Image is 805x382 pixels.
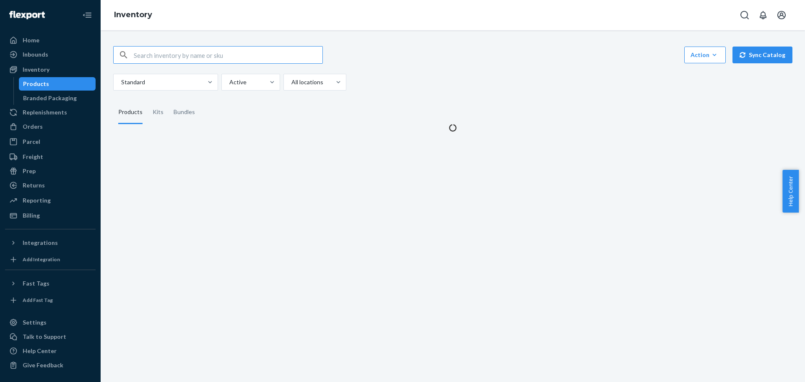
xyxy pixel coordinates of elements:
div: Add Integration [23,256,60,263]
div: Home [23,36,39,44]
button: Open Search Box [736,7,753,23]
div: Kits [153,101,164,124]
div: Add Fast Tag [23,296,53,304]
div: Settings [23,318,47,327]
button: Open notifications [755,7,771,23]
a: Returns [5,179,96,192]
div: Reporting [23,196,51,205]
a: Inventory [114,10,152,19]
button: Fast Tags [5,277,96,290]
button: Open account menu [773,7,790,23]
a: Branded Packaging [19,91,96,105]
div: Products [118,101,143,124]
button: Integrations [5,236,96,249]
div: Prep [23,167,36,175]
div: Orders [23,122,43,131]
a: Reporting [5,194,96,207]
div: Branded Packaging [23,94,77,102]
div: Billing [23,211,40,220]
input: Standard [120,78,121,86]
button: Close Navigation [79,7,96,23]
div: Action [691,51,719,59]
div: Replenishments [23,108,67,117]
div: Give Feedback [23,361,63,369]
a: Orders [5,120,96,133]
div: Talk to Support [23,333,66,341]
input: Search inventory by name or sku [134,47,322,63]
a: Inbounds [5,48,96,61]
ol: breadcrumbs [107,3,159,27]
div: Integrations [23,239,58,247]
a: Add Fast Tag [5,294,96,307]
a: Inventory [5,63,96,76]
button: Help Center [782,170,799,213]
div: Parcel [23,138,40,146]
a: Products [19,77,96,91]
a: Home [5,34,96,47]
a: Freight [5,150,96,164]
div: Inventory [23,65,49,74]
input: All locations [291,78,291,86]
button: Give Feedback [5,359,96,372]
div: Products [23,80,49,88]
a: Help Center [5,344,96,358]
div: Bundles [174,101,195,124]
div: Inbounds [23,50,48,59]
a: Parcel [5,135,96,148]
a: Billing [5,209,96,222]
img: Flexport logo [9,11,45,19]
div: Fast Tags [23,279,49,288]
button: Talk to Support [5,330,96,343]
div: Help Center [23,347,57,355]
button: Sync Catalog [732,47,792,63]
div: Freight [23,153,43,161]
div: Returns [23,181,45,190]
a: Prep [5,164,96,178]
a: Add Integration [5,253,96,266]
a: Settings [5,316,96,329]
a: Replenishments [5,106,96,119]
button: Action [684,47,726,63]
